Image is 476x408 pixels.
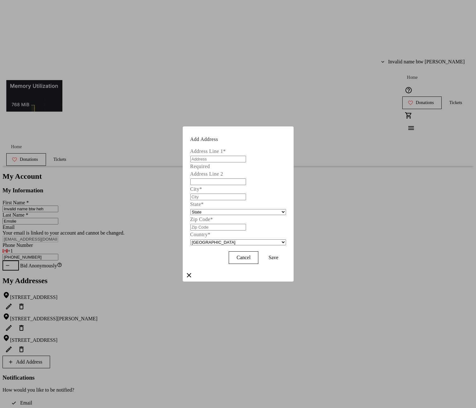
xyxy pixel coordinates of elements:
label: Address Line 1* [190,149,226,154]
label: City* [190,186,202,192]
input: City [190,194,246,200]
label: Zip Code* [190,217,213,222]
button: Save [261,251,286,264]
tr-error: Required [190,163,286,170]
label: State* [190,201,204,207]
span: Cancel [237,255,250,260]
button: Cancel [229,251,258,264]
h3: Add Address [183,126,294,147]
label: Address Line 2 [190,171,223,177]
input: Address [190,156,246,162]
label: Country* [190,232,210,237]
button: Close [183,269,195,282]
input: Zip Code [190,224,246,230]
span: Save [268,255,278,260]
